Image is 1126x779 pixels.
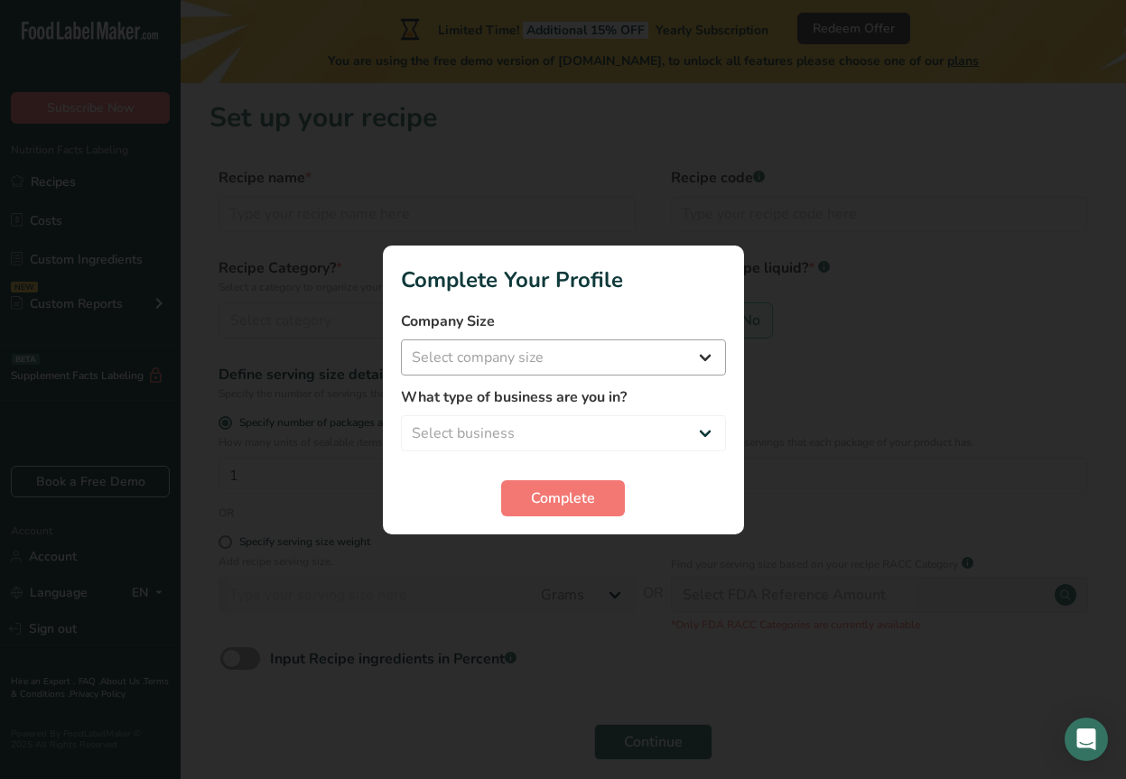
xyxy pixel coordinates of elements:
h1: Complete Your Profile [401,264,726,296]
button: Complete [501,480,625,516]
div: Open Intercom Messenger [1065,718,1108,761]
span: Complete [531,487,595,509]
label: Company Size [401,311,726,332]
label: What type of business are you in? [401,386,726,408]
